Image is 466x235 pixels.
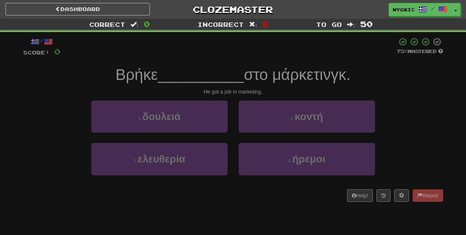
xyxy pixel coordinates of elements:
[115,66,158,83] span: Βρήκε
[292,153,325,165] span: ήρεμοι
[23,88,443,95] div: He got a job in marketing.
[389,3,451,16] a: Nyoxic /
[144,20,150,28] span: 0
[262,20,269,28] span: 0
[91,143,228,175] button: 3.ελευθερία
[239,101,375,133] button: 2.κοντή
[197,21,244,28] span: Incorrect
[158,66,244,83] span: __________
[360,20,373,28] span: 50
[89,21,125,28] span: Correct
[138,115,143,121] small: 1 .
[431,6,435,11] span: /
[288,158,292,164] small: 4 .
[393,6,415,13] span: Nyoxic
[244,66,351,83] span: στο μάρκετινγκ.
[130,21,139,28] span: :
[347,189,373,202] button: Help!
[295,111,323,122] span: κοντή
[397,48,408,54] span: 75 %
[347,21,355,28] span: :
[138,153,185,165] span: ελευθερία
[54,47,60,56] span: 0
[161,3,305,16] a: Clozemaster
[133,158,138,164] small: 3 .
[316,21,342,28] span: To go
[142,111,181,122] span: δουλειά
[397,48,443,55] div: Mastered
[249,21,257,28] span: :
[239,143,375,175] button: 4.ήρεμοι
[23,49,50,56] span: Score:
[376,189,390,202] button: Round history (alt+y)
[91,101,228,133] button: 1.δουλειά
[23,37,60,46] div: /
[290,115,295,121] small: 2 .
[6,3,150,15] a: Dashboard
[413,189,443,202] button: Report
